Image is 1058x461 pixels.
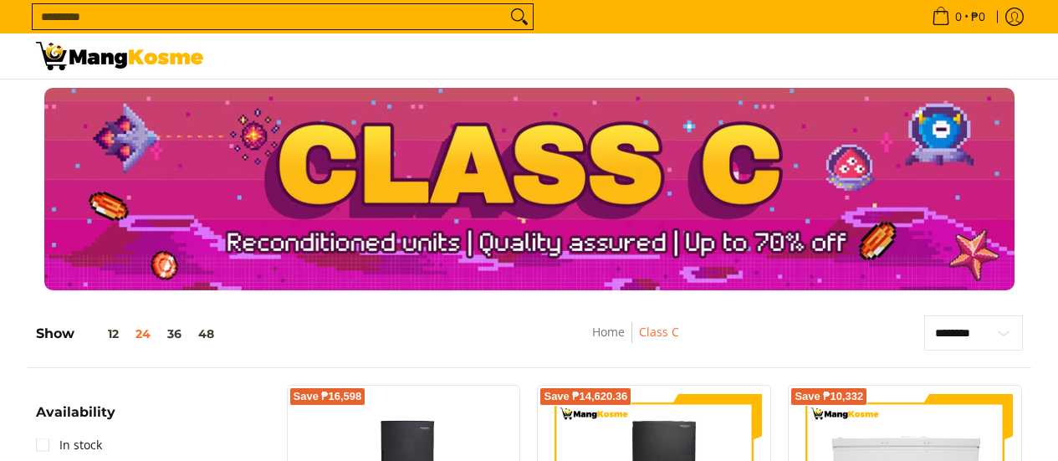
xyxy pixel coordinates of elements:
img: Class C Home &amp; Business Appliances: Up to 70% Off l Mang Kosme [36,42,203,70]
button: 24 [127,327,159,341]
button: 12 [74,327,127,341]
a: Home [592,324,625,340]
span: Save ₱14,620.36 [544,392,627,402]
h5: Show [36,325,222,342]
span: 0 [953,11,964,23]
span: Save ₱16,598 [294,392,362,402]
a: Class C [639,324,679,340]
span: • [927,8,990,26]
summary: Open [36,406,115,432]
span: ₱0 [969,11,988,23]
span: Availability [36,406,115,419]
button: 36 [159,327,190,341]
span: Save ₱10,332 [795,392,863,402]
a: In stock [36,432,102,458]
nav: Main Menu [220,33,1023,79]
nav: Breadcrumbs [489,322,782,360]
button: Search [506,4,533,29]
button: 48 [190,327,222,341]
